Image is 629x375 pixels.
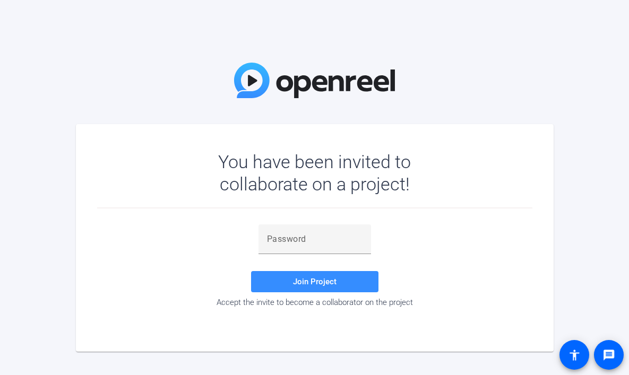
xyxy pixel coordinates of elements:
[293,277,337,286] span: Join Project
[234,63,395,98] img: OpenReel Logo
[602,348,615,361] mat-icon: message
[568,348,581,361] mat-icon: accessibility
[251,271,378,292] button: Join Project
[97,298,532,307] div: Accept the invite to become a collaborator on the project
[187,151,442,195] div: You have been invited to collaborate on a project!
[267,233,363,246] input: Password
